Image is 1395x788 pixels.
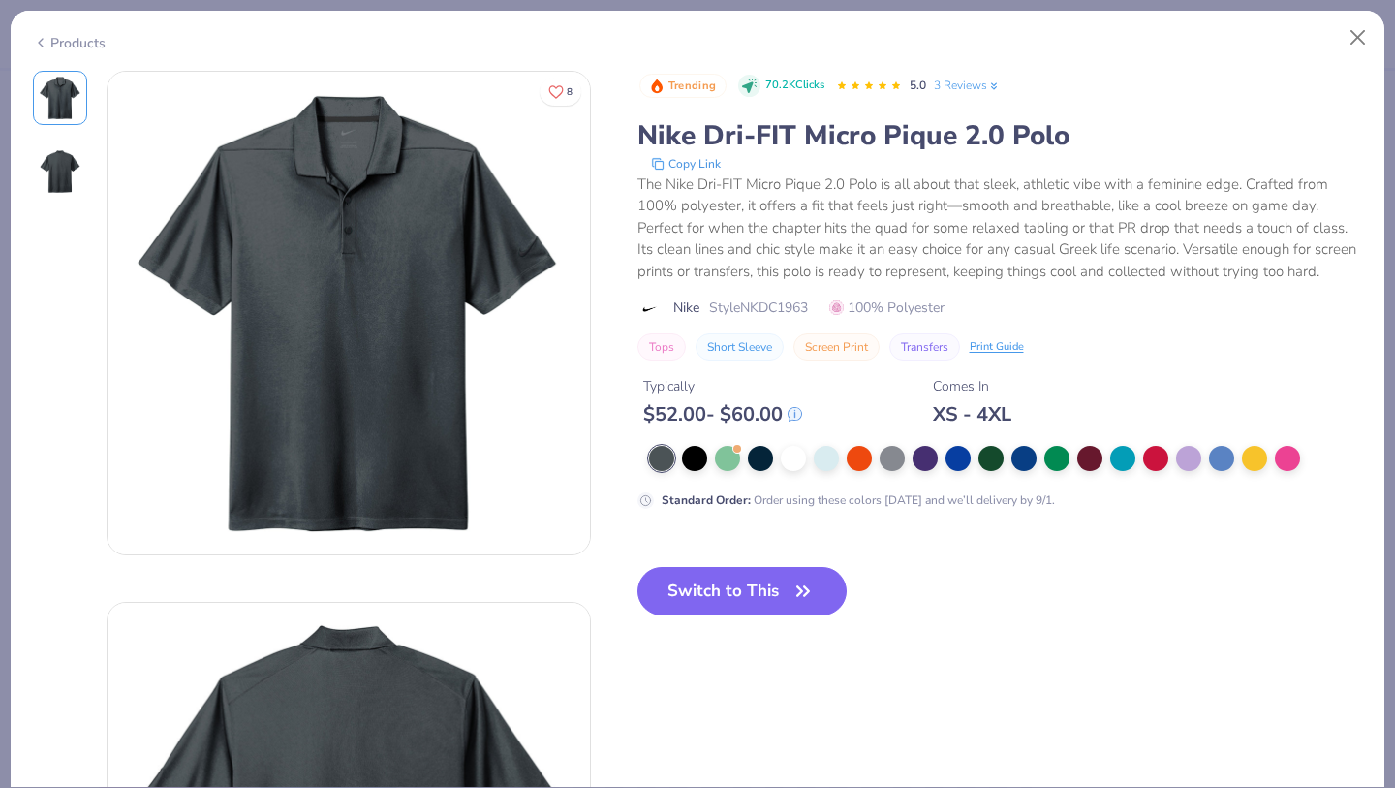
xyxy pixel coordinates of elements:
[637,173,1363,283] div: The Nike Dri-FIT Micro Pique 2.0 Polo is all about that sleek, athletic vibe with a feminine edge...
[540,78,581,106] button: Like
[662,492,751,508] strong: Standard Order :
[696,333,784,361] button: Short Sleeve
[970,339,1024,356] div: Print Guide
[649,79,665,94] img: Trending sort
[933,402,1011,426] div: XS - 4XL
[567,87,573,97] span: 8
[836,71,902,102] div: 5.0 Stars
[673,298,699,318] span: Nike
[934,77,1001,94] a: 3 Reviews
[643,402,802,426] div: $ 52.00 - $ 60.00
[709,298,808,318] span: Style NKDC1963
[889,333,960,361] button: Transfers
[33,33,106,53] div: Products
[662,491,1055,509] div: Order using these colors [DATE] and we’ll delivery by 9/1.
[637,333,686,361] button: Tops
[910,78,926,93] span: 5.0
[668,80,716,91] span: Trending
[933,376,1011,396] div: Comes In
[637,301,664,317] img: brand logo
[829,298,945,318] span: 100% Polyester
[793,333,880,361] button: Screen Print
[1340,19,1377,56] button: Close
[765,78,824,94] span: 70.2K Clicks
[637,117,1363,154] div: Nike Dri-FIT Micro Pique 2.0 Polo
[37,148,83,195] img: Back
[37,75,83,121] img: Front
[639,74,727,99] button: Badge Button
[637,567,848,615] button: Switch to This
[645,154,727,173] button: copy to clipboard
[643,376,802,396] div: Typically
[108,72,590,554] img: Front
